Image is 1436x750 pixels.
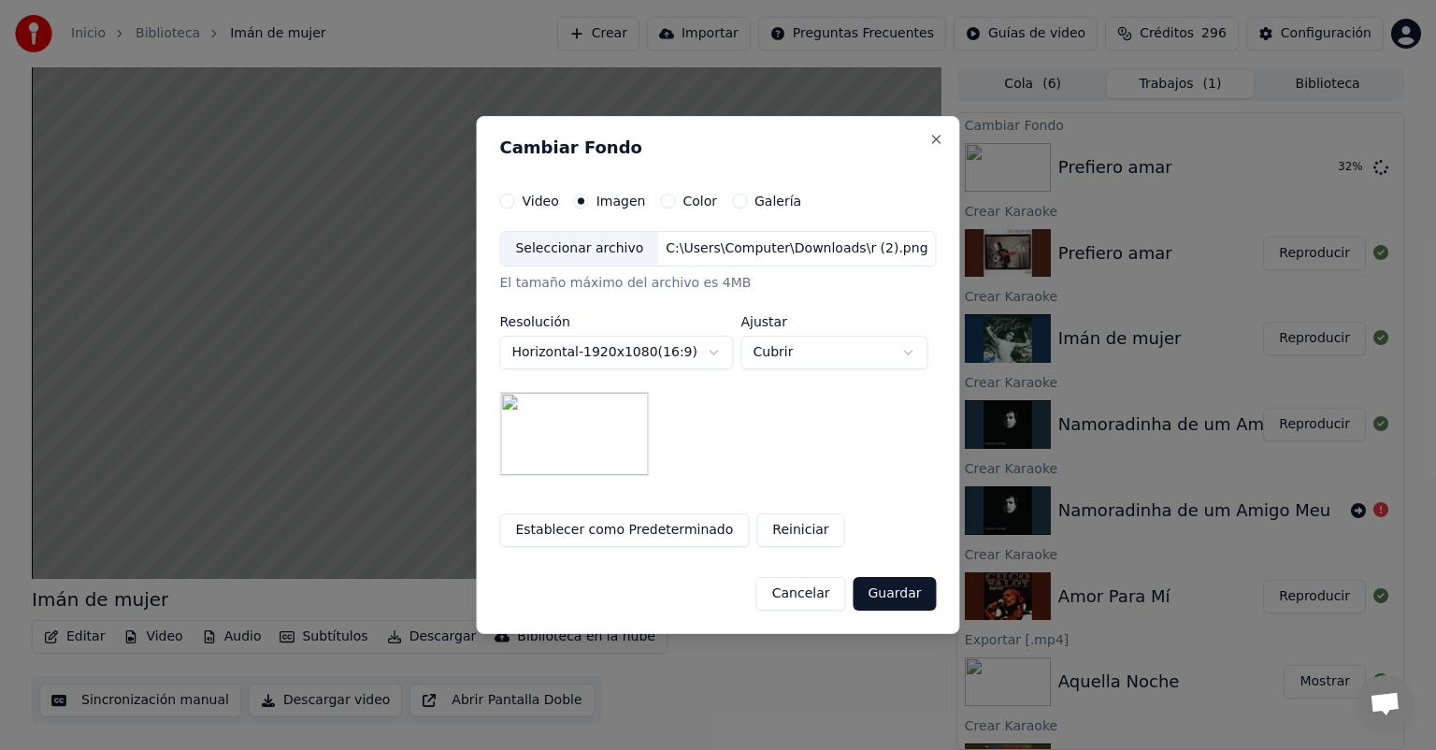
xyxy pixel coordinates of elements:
button: Guardar [853,577,936,611]
div: El tamaño máximo del archivo es 4MB [499,274,936,293]
label: Imagen [596,195,646,208]
button: Establecer como Predeterminado [499,513,749,547]
h2: Cambiar Fondo [499,139,936,156]
label: Color [682,195,717,208]
div: C:\Users\Computer\Downloads\r (2).png [658,239,935,258]
label: Ajustar [740,315,927,328]
div: Seleccionar archivo [500,232,658,266]
label: Galería [754,195,801,208]
label: Resolución [499,315,733,328]
button: Cancelar [756,577,846,611]
label: Video [522,195,558,208]
button: Reiniciar [756,513,844,547]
